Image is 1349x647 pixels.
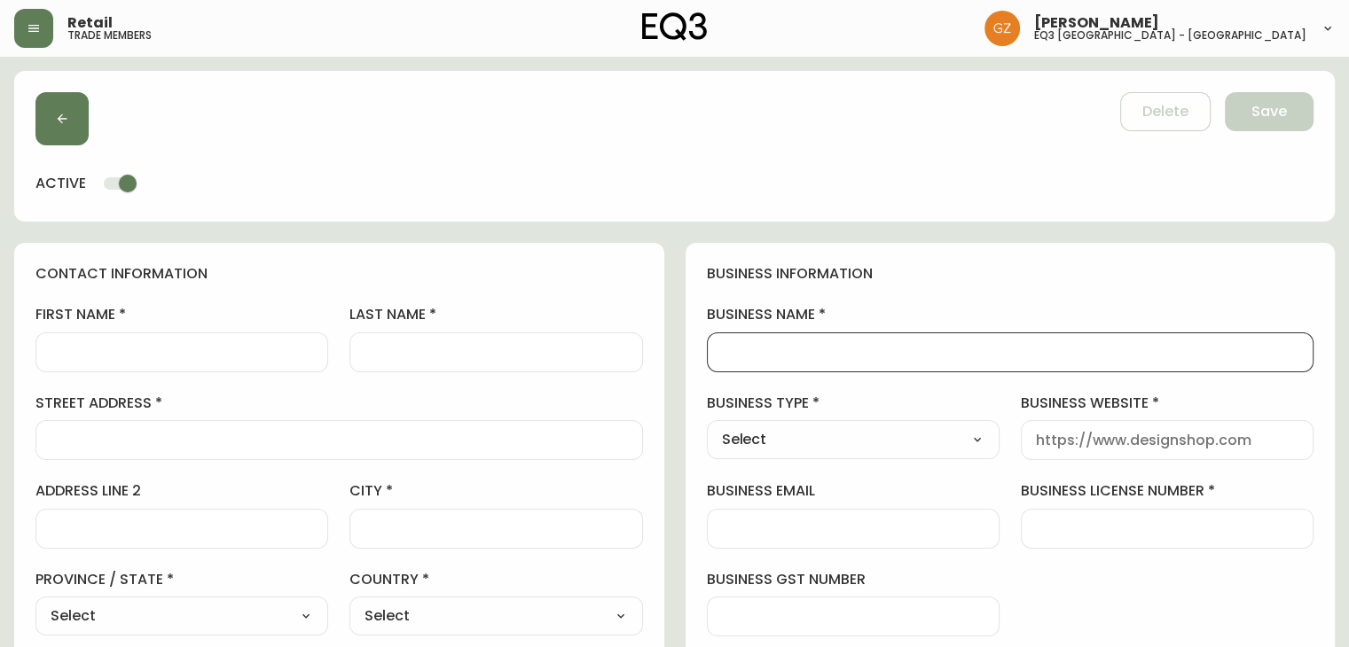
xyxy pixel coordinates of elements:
[67,16,113,30] span: Retail
[1036,432,1298,448] input: https://www.designshop.com
[35,305,328,324] label: first name
[67,30,152,41] h5: trade members
[1034,16,1159,30] span: [PERSON_NAME]
[35,264,643,284] h4: contact information
[1021,394,1314,413] label: business website
[35,570,328,589] label: province / state
[707,305,1314,324] label: business name
[707,394,1000,413] label: business type
[642,12,708,41] img: logo
[35,481,328,501] label: address line 2
[349,305,642,324] label: last name
[35,174,86,193] h4: active
[984,11,1020,46] img: 78875dbee59462ec7ba26e296000f7de
[1021,481,1314,501] label: business license number
[35,394,643,413] label: street address
[707,570,1000,589] label: business gst number
[349,570,642,589] label: country
[707,481,1000,501] label: business email
[1034,30,1306,41] h5: eq3 [GEOGRAPHIC_DATA] - [GEOGRAPHIC_DATA]
[707,264,1314,284] h4: business information
[349,481,642,501] label: city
